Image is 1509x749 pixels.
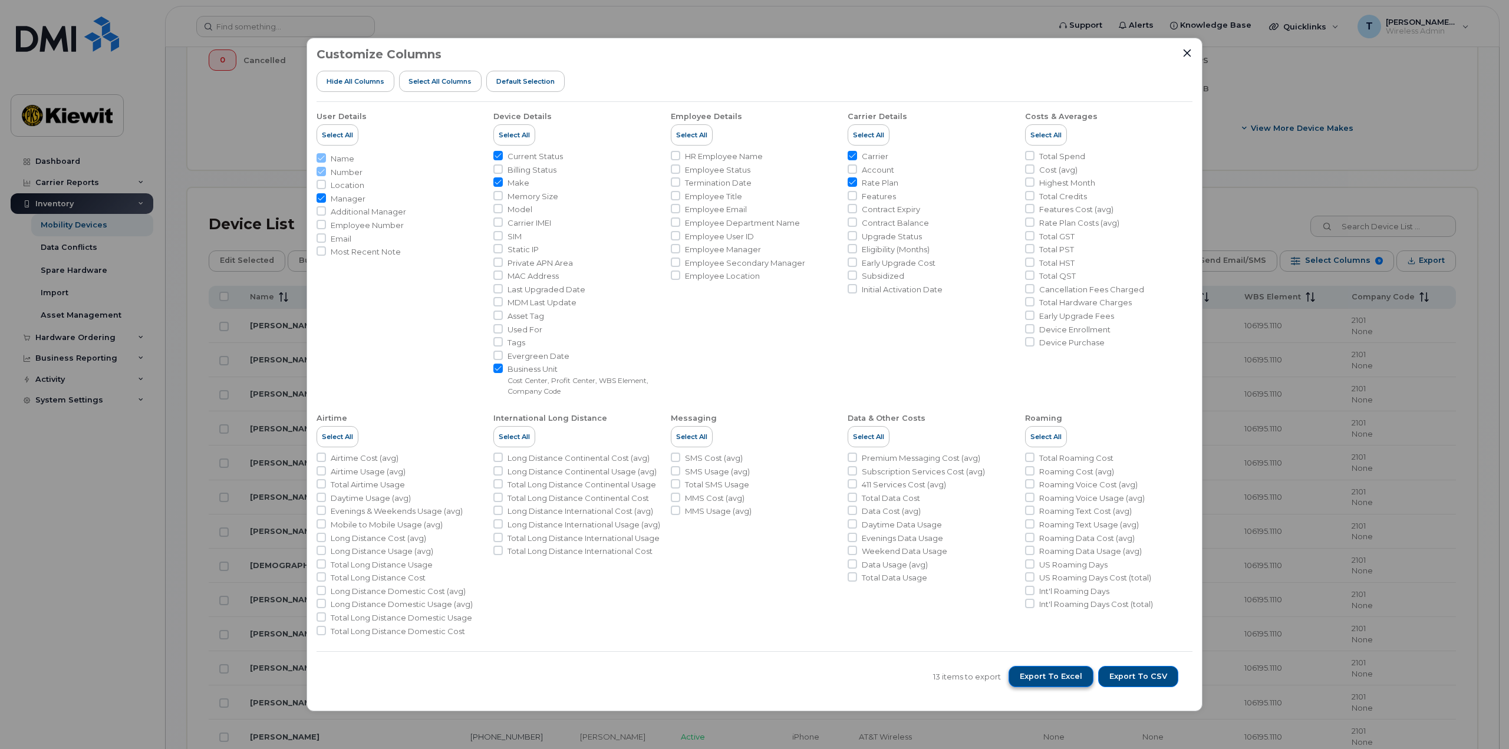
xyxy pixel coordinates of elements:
span: Total Airtime Usage [331,479,405,490]
span: Most Recent Note [331,246,401,258]
span: 411 Services Cost (avg) [862,479,946,490]
span: Int'l Roaming Days [1039,586,1109,597]
button: Select All [848,426,889,447]
span: Tags [508,337,525,348]
span: Used For [508,324,542,335]
span: Location [331,180,364,191]
button: Select All [1025,426,1067,447]
span: Total Hardware Charges [1039,297,1132,308]
span: Evergreen Date [508,351,569,362]
button: Export to CSV [1098,666,1178,687]
span: Total Data Usage [862,572,927,583]
span: Employee Title [685,191,742,202]
span: Roaming Text Cost (avg) [1039,506,1132,517]
span: US Roaming Days Cost (total) [1039,572,1151,583]
span: Employee Department Name [685,217,800,229]
span: Daytime Data Usage [862,519,942,530]
span: Long Distance Domestic Usage (avg) [331,599,473,610]
span: Total Credits [1039,191,1087,202]
span: SMS Cost (avg) [685,453,743,464]
span: Cancellation Fees Charged [1039,284,1144,295]
button: Select All [317,426,358,447]
button: Select All [493,124,535,146]
span: Hide All Columns [327,77,384,86]
div: Airtime [317,413,347,424]
span: 13 items to export [933,671,1001,682]
span: Export to Excel [1020,671,1082,682]
button: Select All [671,426,713,447]
span: Upgrade Status [862,231,922,242]
span: HR Employee Name [685,151,763,162]
button: Close [1182,48,1192,58]
span: Total PST [1039,244,1074,255]
span: SIM [508,231,522,242]
div: Roaming [1025,413,1062,424]
div: Device Details [493,111,552,122]
div: User Details [317,111,367,122]
span: Carrier [862,151,888,162]
button: Select All [671,124,713,146]
span: Additional Manager [331,206,406,217]
span: Total QST [1039,270,1076,282]
span: Total SMS Usage [685,479,749,490]
span: Model [508,204,532,215]
div: Messaging [671,413,717,424]
span: Select All [676,130,707,140]
span: Roaming Data Cost (avg) [1039,533,1135,544]
span: Weekend Data Usage [862,546,947,557]
span: Int'l Roaming Days Cost (total) [1039,599,1153,610]
span: Asset Tag [508,311,544,322]
span: Total Long Distance Continental Cost [508,493,649,504]
button: Select All [493,426,535,447]
span: Select All [853,432,884,441]
span: Manager [331,193,365,204]
span: Default Selection [496,77,555,86]
span: Employee Manager [685,244,761,255]
span: Features [862,191,896,202]
div: Costs & Averages [1025,111,1098,122]
span: Email [331,233,351,245]
span: Make [508,177,529,189]
span: Employee User ID [685,231,754,242]
button: Select all Columns [399,71,482,92]
span: Long Distance Cost (avg) [331,533,426,544]
span: Roaming Data Usage (avg) [1039,546,1142,557]
span: Business Unit [508,364,661,375]
span: Device Purchase [1039,337,1105,348]
span: Employee Location [685,270,760,282]
span: Features Cost (avg) [1039,204,1113,215]
div: Data & Other Costs [848,413,925,424]
button: Hide All Columns [317,71,394,92]
span: Total Long Distance International Usage [508,533,660,544]
span: Select all Columns [408,77,472,86]
span: Daytime Usage (avg) [331,493,411,504]
span: Carrier IMEI [508,217,551,229]
span: MDM Last Update [508,297,576,308]
span: Total HST [1039,258,1075,269]
span: Long Distance Continental Usage (avg) [508,466,657,477]
span: Eligibility (Months) [862,244,930,255]
span: Early Upgrade Cost [862,258,935,269]
span: Employee Email [685,204,747,215]
span: Mobile to Mobile Usage (avg) [331,519,443,530]
span: Total Long Distance Usage [331,559,433,570]
span: Long Distance Continental Cost (avg) [508,453,650,464]
span: Select All [853,130,884,140]
span: Employee Number [331,220,404,231]
span: Long Distance International Cost (avg) [508,506,653,517]
span: Rate Plan Costs (avg) [1039,217,1119,229]
span: Total Roaming Cost [1039,453,1113,464]
small: Cost Center, Profit Center, WBS Element, Company Code [508,376,648,396]
span: Employee Status [685,164,750,176]
span: Early Upgrade Fees [1039,311,1114,322]
span: Device Enrollment [1039,324,1111,335]
span: Data Cost (avg) [862,506,921,517]
div: Carrier Details [848,111,907,122]
span: Select All [676,432,707,441]
span: Contract Balance [862,217,929,229]
span: Rate Plan [862,177,898,189]
span: Total Long Distance International Cost [508,546,653,557]
span: MMS Usage (avg) [685,506,752,517]
span: Select All [499,432,530,441]
span: Employee Secondary Manager [685,258,805,269]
